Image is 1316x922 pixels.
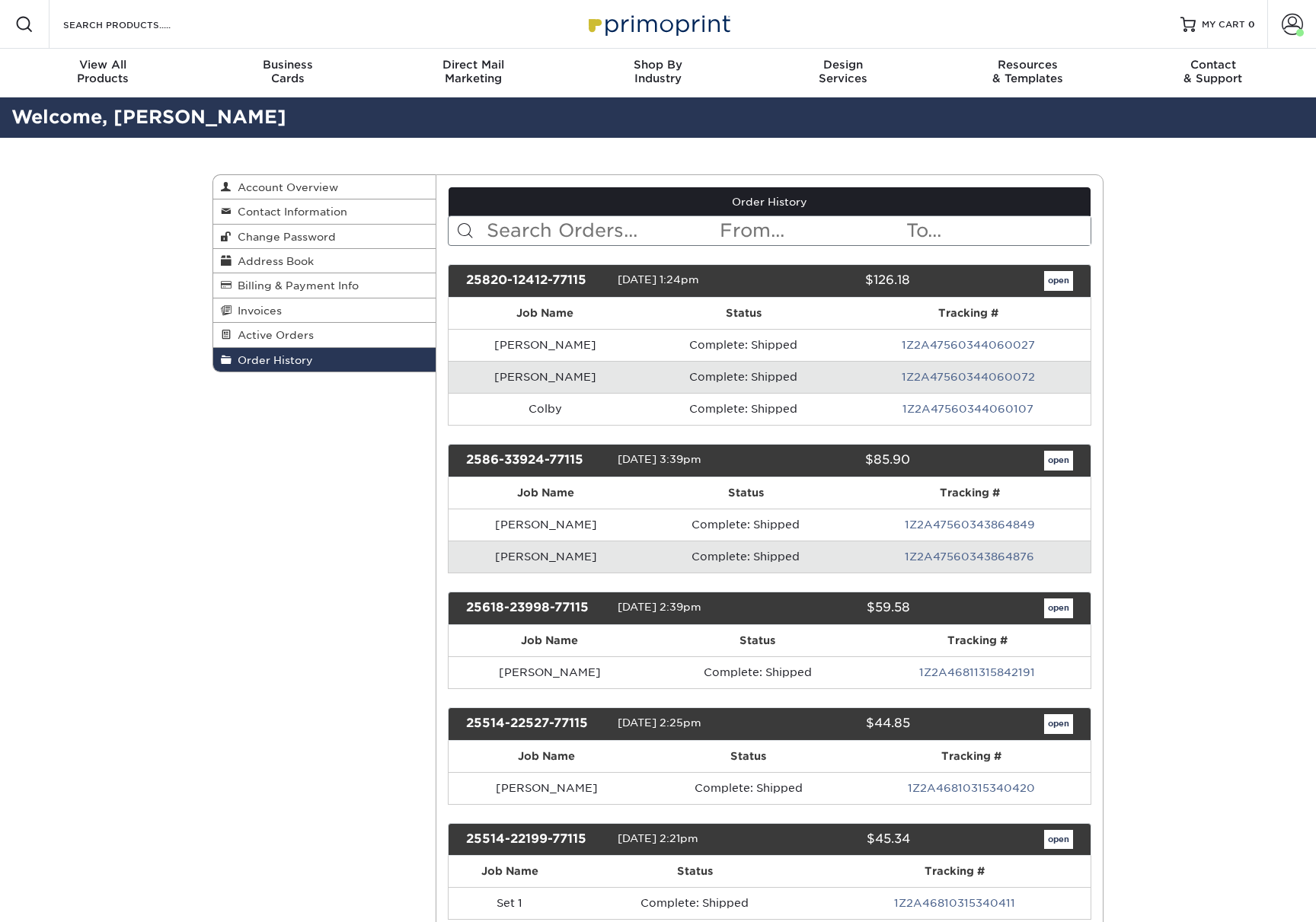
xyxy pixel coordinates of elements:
span: Contact [1120,58,1305,72]
a: open [1044,598,1073,618]
a: DesignServices [750,49,935,97]
input: From... [718,216,904,245]
span: Active Orders [232,329,314,341]
span: Address Book [232,255,314,267]
th: Status [645,741,852,772]
a: Contact Information [213,199,436,224]
td: [PERSON_NAME] [449,361,642,393]
td: Complete: Shipped [644,541,849,573]
td: Complete: Shipped [651,656,864,688]
th: Tracking # [864,625,1091,656]
td: [PERSON_NAME] [449,772,645,804]
a: Contact& Support [1120,49,1305,97]
div: 25514-22199-77115 [455,830,618,850]
th: Status [644,477,849,509]
a: BusinessCards [196,49,381,97]
td: [PERSON_NAME] [449,509,644,541]
td: Complete: Shipped [645,772,852,804]
th: Tracking # [851,741,1091,772]
div: 25514-22527-77115 [455,714,618,734]
a: Active Orders [213,323,436,347]
input: SEARCH PRODUCTS..... [62,15,210,33]
th: Job Name [449,298,642,329]
th: Job Name [449,856,572,887]
a: View AllProducts [11,49,196,97]
th: Status [651,625,864,656]
td: Set 1 [449,887,572,919]
th: Tracking # [818,856,1091,887]
a: 1Z2A47560344060027 [902,339,1035,351]
a: 1Z2A46810315340411 [894,897,1015,909]
a: Direct MailMarketing [381,49,566,97]
span: [DATE] 2:21pm [618,832,698,844]
a: open [1044,830,1073,850]
span: 0 [1248,19,1255,30]
td: [PERSON_NAME] [449,656,651,688]
span: Change Password [232,231,336,243]
div: $45.34 [758,830,921,850]
td: Colby [449,393,642,425]
td: Complete: Shipped [642,329,845,361]
td: Complete: Shipped [642,361,845,393]
div: Products [11,58,196,85]
a: open [1044,451,1073,471]
a: open [1044,714,1073,734]
div: & Templates [935,58,1120,85]
div: $59.58 [758,598,921,618]
th: Tracking # [845,298,1091,329]
img: Primoprint [582,8,734,40]
th: Status [642,298,845,329]
th: Tracking # [848,477,1091,509]
a: Billing & Payment Info [213,273,436,298]
a: Resources& Templates [935,49,1120,97]
span: View All [11,58,196,72]
span: Billing & Payment Info [232,279,359,292]
span: Resources [935,58,1120,72]
td: [PERSON_NAME] [449,541,644,573]
span: Direct Mail [381,58,566,72]
div: Cards [196,58,381,85]
td: Complete: Shipped [642,393,845,425]
span: [DATE] 2:39pm [618,601,701,613]
th: Job Name [449,741,645,772]
th: Status [571,856,818,887]
div: Marketing [381,58,566,85]
a: 1Z2A46810315340420 [908,782,1035,794]
td: Complete: Shipped [644,509,849,541]
th: Job Name [449,477,644,509]
a: open [1044,271,1073,291]
iframe: Google Customer Reviews [4,876,129,917]
span: Design [750,58,935,72]
span: Contact Information [232,206,347,218]
span: Shop By [566,58,751,72]
span: Invoices [232,305,282,317]
a: Change Password [213,225,436,249]
span: [DATE] 1:24pm [618,273,699,286]
span: Order History [232,354,313,366]
span: Business [196,58,381,72]
a: Order History [449,187,1091,216]
div: Services [750,58,935,85]
div: $44.85 [758,714,921,734]
a: 1Z2A46811315842191 [919,666,1035,678]
input: To... [905,216,1091,245]
a: Invoices [213,298,436,323]
a: 1Z2A47560343864849 [905,518,1035,531]
div: $85.90 [758,451,921,471]
a: 1Z2A47560344060107 [902,403,1033,415]
a: 1Z2A47560344060072 [902,371,1035,383]
div: Industry [566,58,751,85]
div: 25820-12412-77115 [455,271,618,291]
span: MY CART [1202,18,1245,31]
a: Order History [213,348,436,372]
div: $126.18 [758,271,921,291]
a: Account Overview [213,175,436,199]
div: 25618-23998-77115 [455,598,618,618]
div: 2586-33924-77115 [455,451,618,471]
input: Search Orders... [485,216,719,245]
span: [DATE] 3:39pm [618,453,701,465]
div: & Support [1120,58,1305,85]
td: [PERSON_NAME] [449,329,642,361]
span: [DATE] 2:25pm [618,716,701,729]
a: Shop ByIndustry [566,49,751,97]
